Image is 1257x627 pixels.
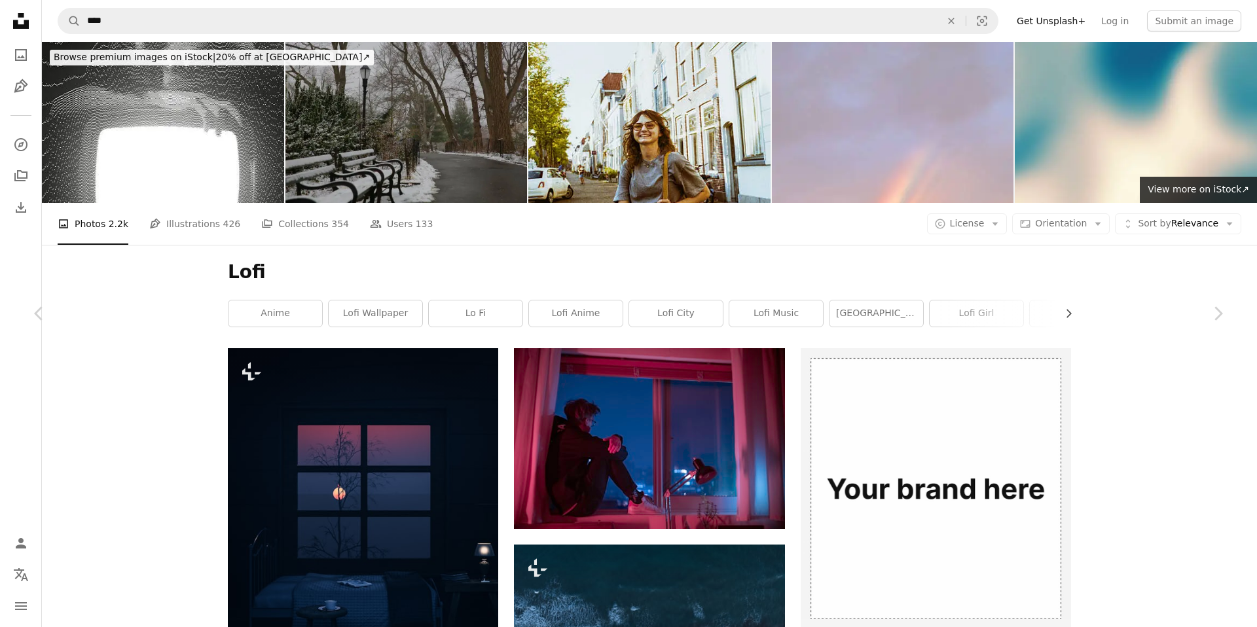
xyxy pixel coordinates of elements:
[42,42,382,73] a: Browse premium images on iStock|20% off at [GEOGRAPHIC_DATA]↗
[1147,10,1241,31] button: Submit an image
[8,42,34,68] a: Photos
[331,217,349,231] span: 354
[729,300,823,327] a: lofi music
[1012,213,1110,234] button: Orientation
[927,213,1008,234] button: License
[8,163,34,189] a: Collections
[829,300,923,327] a: [GEOGRAPHIC_DATA]
[1178,251,1257,376] a: Next
[54,52,215,62] span: Browse premium images on iStock |
[1030,300,1123,327] a: chill
[1140,177,1257,203] a: View more on iStock↗
[1093,10,1137,31] a: Log in
[54,52,370,62] span: 20% off at [GEOGRAPHIC_DATA] ↗
[8,132,34,158] a: Explore
[228,260,1071,284] h1: Lofi
[58,8,998,34] form: Find visuals sitewide
[1015,42,1257,203] img: 4K Digital grainy gradient with a colorful soft noise effect. A unique blend of vintage vibes and...
[529,300,623,327] a: lofi anime
[261,203,349,245] a: Collections 354
[966,9,998,33] button: Visual search
[1009,10,1093,31] a: Get Unsplash+
[1138,218,1171,228] span: Sort by
[528,42,771,203] img: Portrait of cheerful woman in Dutch town in summer shot on camera film
[285,42,528,203] img: Park benches and lamp post in idyllic winter setting in fort green park Brooklyn
[228,300,322,327] a: anime
[514,433,784,444] a: woman in black jacket sitting on window
[42,42,284,203] img: Minimalist Retro Glitch Aesthetic with Bright Screen
[429,300,522,327] a: lo fi
[329,300,422,327] a: lofi wallpaper
[8,593,34,619] button: Menu
[149,203,240,245] a: Illustrations 426
[58,9,81,33] button: Search Unsplash
[514,348,784,529] img: woman in black jacket sitting on window
[1057,300,1071,327] button: scroll list to the right
[223,217,241,231] span: 426
[1138,217,1218,230] span: Relevance
[8,562,34,588] button: Language
[8,73,34,99] a: Illustrations
[8,530,34,556] a: Log in / Sign up
[228,511,498,523] a: a dark room with a bed and a window
[937,9,966,33] button: Clear
[772,42,1014,203] img: Pink Sunset Rainbow Over Trees
[930,300,1023,327] a: lofi girl
[1115,213,1241,234] button: Sort byRelevance
[8,194,34,221] a: Download History
[370,203,433,245] a: Users 133
[801,348,1071,618] img: file-1635990775102-c9800842e1cdimage
[1148,184,1249,194] span: View more on iStock ↗
[1035,218,1087,228] span: Orientation
[950,218,985,228] span: License
[416,217,433,231] span: 133
[629,300,723,327] a: lofi city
